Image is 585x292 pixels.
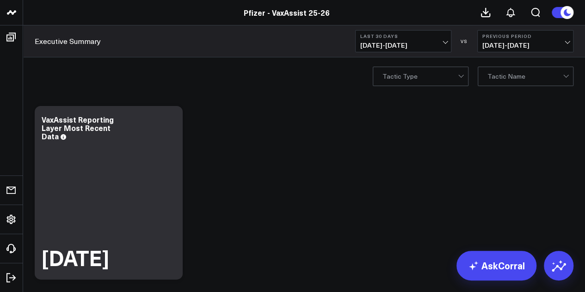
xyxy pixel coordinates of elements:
span: [DATE] - [DATE] [482,42,568,49]
span: [DATE] - [DATE] [360,42,446,49]
button: Last 30 Days[DATE]-[DATE] [355,30,451,52]
b: Previous Period [482,33,568,39]
div: [DATE] [42,247,109,268]
a: AskCorral [456,251,536,280]
div: VS [456,38,473,44]
a: Executive Summary [35,36,101,46]
a: Pfizer - VaxAssist 25-26 [244,7,330,18]
div: VaxAssist Reporting Layer Most Recent Data [42,114,114,141]
button: Previous Period[DATE]-[DATE] [477,30,573,52]
b: Last 30 Days [360,33,446,39]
